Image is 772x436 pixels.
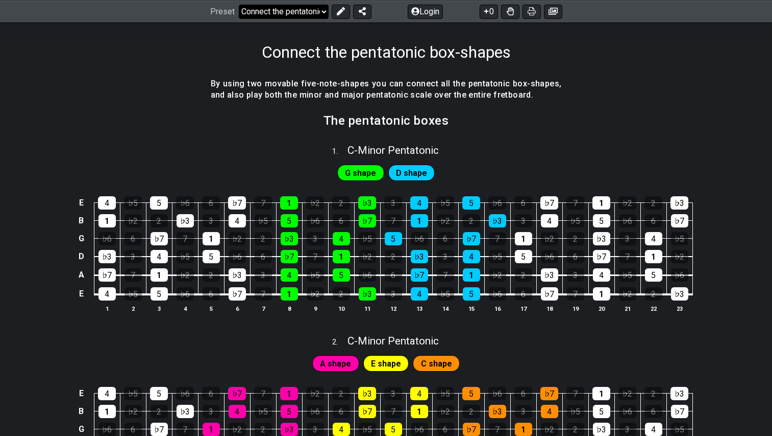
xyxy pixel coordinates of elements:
div: ♭3 [593,232,610,245]
div: ♭7 [359,214,376,227]
span: C - Minor Pentatonic [347,144,439,156]
div: 5 [333,268,350,282]
div: ♭6 [489,287,506,301]
div: ♭3 [281,423,298,436]
th: 19 [562,303,588,314]
div: ♭5 [671,423,688,436]
div: ♭3 [593,423,610,436]
div: ♭2 [671,250,688,263]
div: 7 [567,287,584,301]
th: 12 [380,303,406,314]
div: 3 [307,232,324,245]
div: ♭3 [359,287,376,301]
select: Preset [239,4,329,18]
div: 3 [619,423,636,436]
div: 1 [592,387,610,400]
button: 0 [480,4,498,18]
th: 9 [302,303,328,314]
div: ♭6 [619,405,636,418]
div: ♭7 [593,250,610,263]
div: 6 [202,387,220,400]
div: 1 [151,268,168,282]
div: 5 [203,250,220,263]
div: 2 [645,287,662,301]
div: ♭5 [177,250,194,263]
span: C - Minor Pentatonic [347,335,439,347]
div: ♭5 [567,214,584,227]
div: ♭7 [541,287,558,301]
div: ♭7 [228,387,246,400]
div: ♭6 [359,268,376,282]
div: ♭3 [489,214,506,227]
div: 5 [151,287,168,301]
div: 1 [592,196,610,210]
div: 4 [541,405,558,418]
span: Preset [210,7,235,16]
div: 6 [333,405,350,418]
th: 18 [536,303,562,314]
span: First enable full edit mode to edit [421,356,452,371]
div: ♭5 [255,405,272,418]
div: 1 [98,214,116,227]
div: 5 [462,387,480,400]
th: 21 [614,303,640,314]
div: 3 [515,214,532,227]
div: ♭2 [359,250,376,263]
div: ♭7 [98,268,116,282]
div: 2 [255,423,272,436]
h2: The pentatonic boxes [323,115,449,126]
th: 3 [146,303,172,314]
div: 5 [385,232,402,245]
th: 13 [406,303,432,314]
div: 6 [203,287,220,301]
div: ♭6 [488,387,506,400]
div: ♭7 [671,405,688,418]
div: 3 [124,250,142,263]
div: 3 [255,268,272,282]
div: 5 [462,196,480,210]
div: 1 [203,423,220,436]
span: 2 . [332,337,347,348]
div: 3 [567,268,584,282]
div: ♭5 [489,250,506,263]
div: ♭3 [541,268,558,282]
div: 6 [515,287,532,301]
div: 2 [332,196,350,210]
div: 2 [567,232,584,245]
div: ♭2 [619,287,636,301]
div: 5 [385,423,402,436]
div: 3 [515,405,532,418]
div: 2 [644,387,662,400]
div: 2 [255,232,272,245]
div: 4 [410,196,428,210]
div: 4 [98,287,116,301]
div: 4 [410,387,428,400]
div: ♭7 [671,214,688,227]
div: ♭2 [489,268,506,282]
div: 5 [281,405,298,418]
div: 5 [645,268,662,282]
div: ♭2 [306,196,324,210]
div: 1 [98,405,116,418]
span: First enable full edit mode to edit [345,166,376,180]
div: ♭2 [618,387,636,400]
th: 6 [224,303,250,314]
div: ♭2 [229,423,246,436]
td: G [75,230,87,247]
div: ♭5 [359,232,376,245]
div: 7 [254,387,272,400]
div: ♭3 [281,232,298,245]
th: 10 [328,303,354,314]
th: 15 [458,303,484,314]
div: ♭5 [124,387,142,400]
div: 1 [515,232,532,245]
button: Create image [544,4,562,18]
div: 1 [411,214,428,227]
div: ♭6 [229,250,246,263]
div: ♭2 [124,405,142,418]
div: 3 [384,387,402,400]
div: ♭7 [151,423,168,436]
div: 1 [203,232,220,245]
th: 20 [588,303,614,314]
div: ♭6 [307,405,324,418]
